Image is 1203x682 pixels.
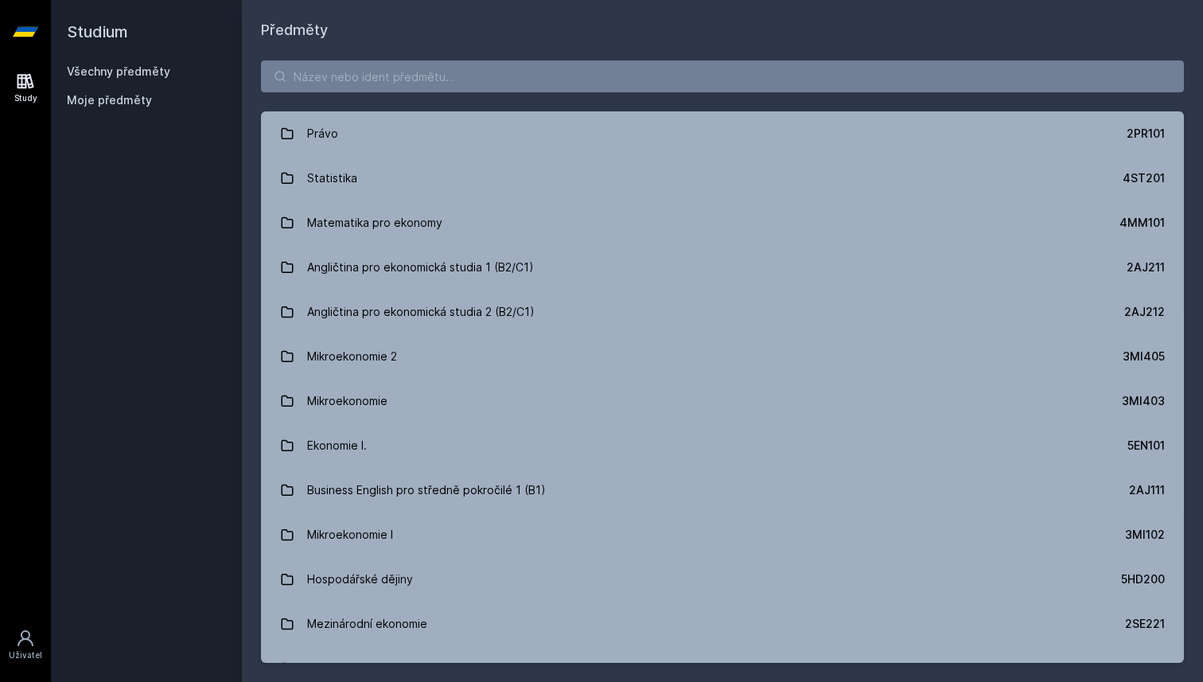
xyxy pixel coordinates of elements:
div: Mezinárodní ekonomie [307,608,427,640]
a: Mikroekonomie 3MI403 [261,379,1184,423]
div: 5EN101 [1127,438,1165,454]
div: 2AJ211 [1127,259,1165,275]
div: 2AJ212 [1124,304,1165,320]
a: Ekonomie I. 5EN101 [261,423,1184,468]
h1: Předměty [261,19,1184,41]
div: Statistika [307,162,357,194]
div: 4ST201 [1123,170,1165,186]
div: Matematika pro ekonomy [307,207,442,239]
div: 3MI405 [1123,349,1165,364]
a: Angličtina pro ekonomická studia 1 (B2/C1) 2AJ211 [261,245,1184,290]
a: Mikroekonomie 2 3MI405 [261,334,1184,379]
div: 4MM101 [1119,215,1165,231]
div: Mikroekonomie I [307,519,393,551]
div: Právo [307,118,338,150]
div: Mikroekonomie [307,385,387,417]
a: Mezinárodní ekonomie 2SE221 [261,602,1184,646]
div: Study [14,92,37,104]
a: Statistika 4ST201 [261,156,1184,201]
div: Angličtina pro ekonomická studia 2 (B2/C1) [307,296,535,328]
div: Ekonomie I. [307,430,367,462]
div: 2AJ111 [1129,482,1165,498]
div: Mikroekonomie 2 [307,341,397,372]
div: Business English pro středně pokročilé 1 (B1) [307,474,546,506]
a: Uživatel [3,621,48,669]
div: 2PR101 [1127,126,1165,142]
div: Uživatel [9,649,42,661]
div: 22F200 [1123,661,1165,676]
a: Všechny předměty [67,64,170,78]
input: Název nebo ident předmětu… [261,60,1184,92]
a: Mikroekonomie I 3MI102 [261,512,1184,557]
div: 3MI403 [1122,393,1165,409]
span: Moje předměty [67,92,152,108]
a: Study [3,64,48,112]
div: Hospodářské dějiny [307,563,413,595]
div: Angličtina pro ekonomická studia 1 (B2/C1) [307,251,534,283]
a: Angličtina pro ekonomická studia 2 (B2/C1) 2AJ212 [261,290,1184,334]
a: Matematika pro ekonomy 4MM101 [261,201,1184,245]
div: 3MI102 [1125,527,1165,543]
div: 5HD200 [1121,571,1165,587]
a: Právo 2PR101 [261,111,1184,156]
a: Business English pro středně pokročilé 1 (B1) 2AJ111 [261,468,1184,512]
a: Hospodářské dějiny 5HD200 [261,557,1184,602]
div: 2SE221 [1125,616,1165,632]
